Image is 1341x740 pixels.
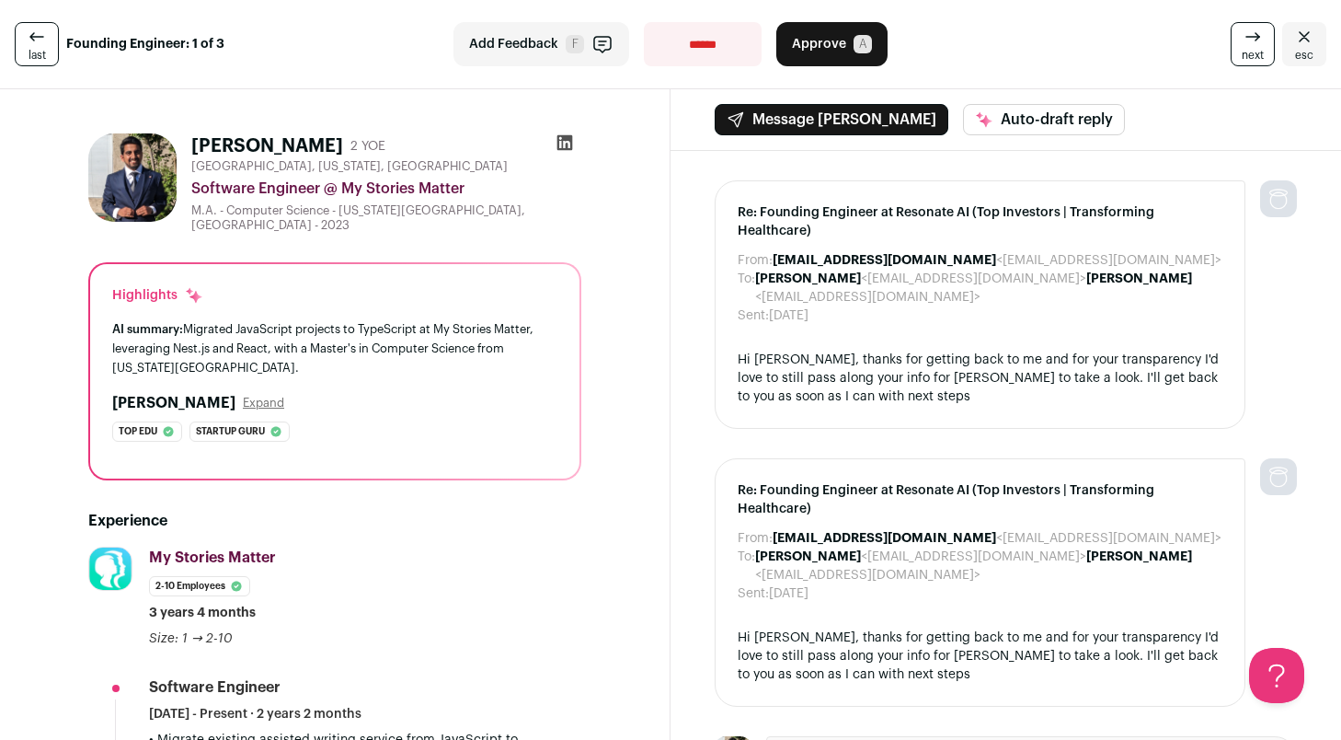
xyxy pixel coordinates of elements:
span: Size: 1 → 2-10 [149,632,233,645]
button: Expand [243,396,284,410]
dt: Sent: [738,306,769,325]
b: [EMAIL_ADDRESS][DOMAIN_NAME] [773,532,996,545]
span: Re: Founding Engineer at Resonate AI (Top Investors | Transforming Healthcare) [738,481,1222,518]
b: [PERSON_NAME] [1086,550,1192,563]
span: last [29,48,46,63]
span: AI summary: [112,323,183,335]
div: Hi [PERSON_NAME], thanks for getting back to me and for your transparency I'd love to still pass ... [738,629,1222,684]
div: Hi [PERSON_NAME], thanks for getting back to me and for your transparency I'd love to still pass ... [738,351,1222,406]
span: 3 years 4 months [149,604,256,622]
img: nopic.png [1260,458,1297,495]
div: M.A. - Computer Science - [US_STATE][GEOGRAPHIC_DATA], [GEOGRAPHIC_DATA] - 2023 [191,203,581,233]
div: Software Engineer [149,677,281,698]
div: 2 YOE [350,137,385,156]
button: Auto-draft reply [963,104,1125,135]
li: 2-10 employees [149,576,250,596]
dt: From: [738,529,773,548]
h2: [PERSON_NAME] [112,392,235,414]
dt: To: [738,270,755,306]
button: Add Feedback F [453,22,629,66]
span: [DATE] - Present · 2 years 2 months [149,705,361,723]
img: 75862b2a7cc619c355a59e58c29e782d053f042237d0e3ae60ef4d9cfc095e0d.jpg [88,133,177,222]
span: Startup guru [196,422,265,441]
dt: From: [738,251,773,270]
button: Message [PERSON_NAME] [715,104,948,135]
span: esc [1295,48,1313,63]
dd: <[EMAIL_ADDRESS][DOMAIN_NAME]> [773,529,1221,548]
a: next [1231,22,1275,66]
span: [GEOGRAPHIC_DATA], [US_STATE], [GEOGRAPHIC_DATA] [191,159,508,174]
strong: Founding Engineer: 1 of 3 [66,35,224,53]
b: [PERSON_NAME] [1086,272,1192,285]
b: [EMAIL_ADDRESS][DOMAIN_NAME] [773,254,996,267]
dt: Sent: [738,584,769,603]
dd: <[EMAIL_ADDRESS][DOMAIN_NAME]> <[EMAIL_ADDRESS][DOMAIN_NAME]> [755,548,1222,584]
dd: <[EMAIL_ADDRESS][DOMAIN_NAME]> <[EMAIL_ADDRESS][DOMAIN_NAME]> [755,270,1222,306]
iframe: Help Scout Beacon - Open [1249,648,1304,703]
b: [PERSON_NAME] [755,272,861,285]
dt: To: [738,548,755,584]
span: F [566,35,584,53]
div: Migrated JavaScript projects to TypeScript at My Stories Matter, leveraging Nest.js and React, wi... [112,319,557,377]
a: last [15,22,59,66]
img: fc3e9d3437de09ebb283f24df6e4974c2d92333344f42f90e6b5d26f1767efa1.jpg [89,548,132,590]
h1: [PERSON_NAME] [191,133,343,159]
b: [PERSON_NAME] [755,550,861,563]
img: nopic.png [1260,180,1297,217]
span: Approve [792,35,846,53]
span: Top edu [119,422,157,441]
span: next [1242,48,1264,63]
a: Close [1282,22,1326,66]
span: A [854,35,872,53]
span: My Stories Matter [149,550,276,565]
div: Software Engineer @ My Stories Matter [191,178,581,200]
div: Highlights [112,286,203,305]
dd: [DATE] [769,584,808,603]
span: Re: Founding Engineer at Resonate AI (Top Investors | Transforming Healthcare) [738,203,1222,240]
dd: <[EMAIL_ADDRESS][DOMAIN_NAME]> [773,251,1221,270]
span: Add Feedback [469,35,558,53]
button: Approve A [776,22,888,66]
dd: [DATE] [769,306,808,325]
h2: Experience [88,510,581,532]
